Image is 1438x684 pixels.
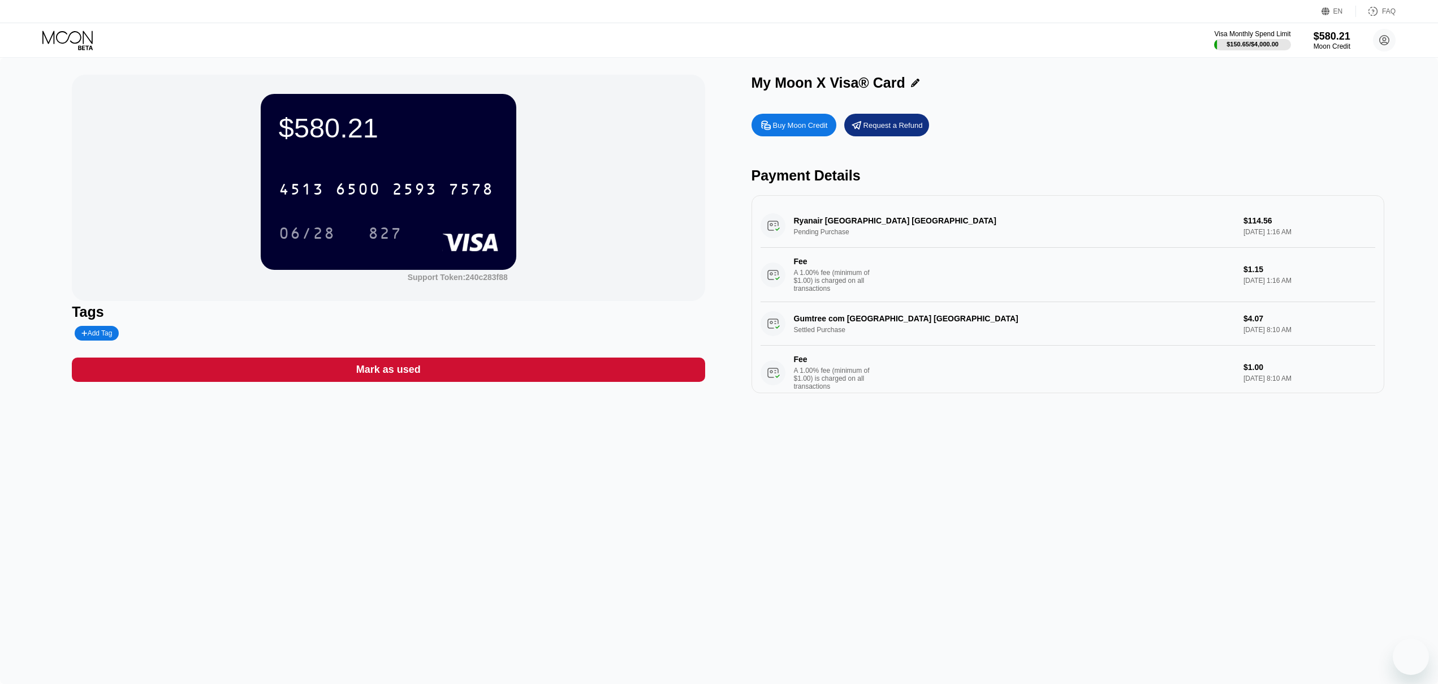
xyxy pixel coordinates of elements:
div: [DATE] 8:10 AM [1243,375,1375,382]
div: [DATE] 1:16 AM [1243,277,1375,285]
div: 7578 [448,182,494,200]
div: Mark as used [72,358,705,382]
div: Payment Details [752,167,1384,184]
div: Add Tag [81,329,112,337]
div: Request a Refund [844,114,929,136]
div: $580.21Moon Credit [1314,31,1350,50]
div: Fee [794,257,873,266]
div: 4513650025937578 [272,175,500,203]
div: 06/28 [270,219,344,247]
div: 827 [360,219,411,247]
div: EN [1333,7,1343,15]
div: $580.21 [279,112,498,144]
div: 06/28 [279,226,335,244]
div: Tags [72,304,705,320]
div: EN [1322,6,1356,17]
div: Request a Refund [863,121,923,130]
div: FeeA 1.00% fee (minimum of $1.00) is charged on all transactions$1.15[DATE] 1:16 AM [761,248,1375,302]
div: Support Token: 240c283f88 [408,273,508,282]
div: FAQ [1356,6,1396,17]
div: $1.00 [1243,363,1375,372]
div: Moon Credit [1314,42,1350,50]
div: A 1.00% fee (minimum of $1.00) is charged on all transactions [794,367,879,390]
div: Support Token:240c283f88 [408,273,508,282]
div: Fee [794,355,873,364]
div: 2593 [392,182,437,200]
div: 827 [368,226,402,244]
div: $1.15 [1243,265,1375,274]
div: FeeA 1.00% fee (minimum of $1.00) is charged on all transactions$1.00[DATE] 8:10 AM [761,346,1375,400]
div: My Moon X Visa® Card [752,75,905,91]
div: Visa Monthly Spend Limit [1214,30,1290,38]
div: Mark as used [356,363,421,376]
div: $580.21 [1314,31,1350,42]
div: Buy Moon Credit [752,114,836,136]
iframe: Button to launch messaging window [1393,639,1429,675]
div: 4513 [279,182,324,200]
div: Add Tag [75,326,119,341]
div: Visa Monthly Spend Limit$150.65/$4,000.00 [1214,30,1290,50]
div: $150.65 / $4,000.00 [1227,41,1279,48]
div: 6500 [335,182,381,200]
div: Buy Moon Credit [773,121,828,130]
div: A 1.00% fee (minimum of $1.00) is charged on all transactions [794,269,879,292]
div: FAQ [1382,7,1396,15]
